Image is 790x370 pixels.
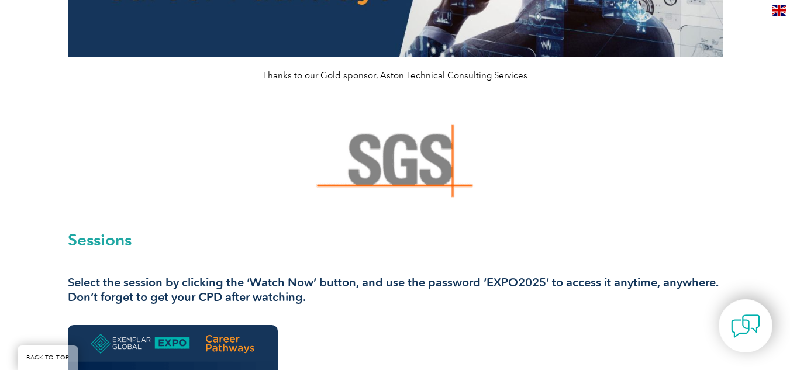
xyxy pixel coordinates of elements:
[772,5,786,16] img: en
[68,69,723,82] p: Thanks to our Gold sponsor, Aston Technical Consulting Services
[68,231,723,248] h2: Sessions
[731,312,760,341] img: contact-chat.png
[18,345,78,370] a: BACK TO TOP
[68,275,723,305] h3: Select the session by clicking the ‘Watch Now’ button, and use the password ‘EXPO2025’ to access ...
